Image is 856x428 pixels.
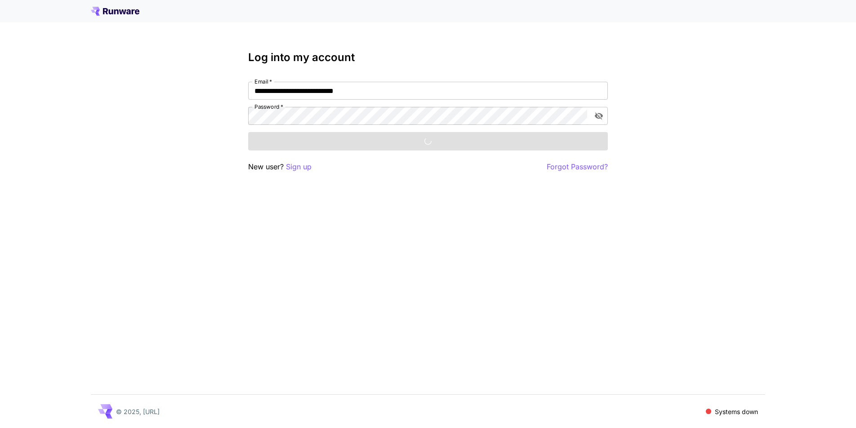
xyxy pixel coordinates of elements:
label: Password [254,103,283,110]
p: Systems down [715,407,758,416]
h3: Log into my account [248,51,608,64]
button: toggle password visibility [591,108,607,124]
p: © 2025, [URL] [116,407,160,416]
button: Forgot Password? [547,161,608,172]
label: Email [254,78,272,85]
p: New user? [248,161,312,172]
button: Sign up [286,161,312,172]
